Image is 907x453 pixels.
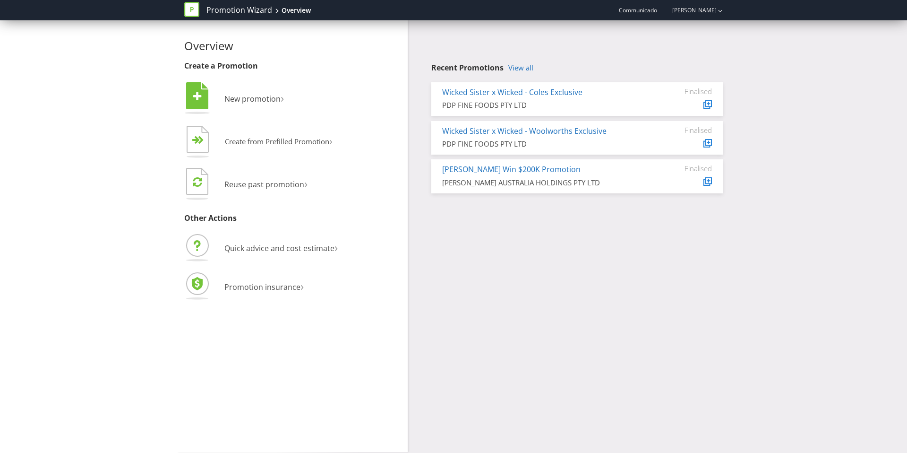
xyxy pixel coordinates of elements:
[334,239,338,255] span: ›
[184,40,401,52] h2: Overview
[224,243,334,253] span: Quick advice and cost estimate
[442,178,641,188] div: [PERSON_NAME] AUSTRALIA HOLDINGS PTY LTD
[224,179,304,190] span: Reuse past promotion
[282,6,311,15] div: Overview
[198,136,204,145] tspan: 
[193,91,202,102] tspan: 
[655,87,712,96] div: Finalised
[300,278,304,294] span: ›
[329,133,333,148] span: ›
[619,6,657,14] span: Communicado
[304,175,308,191] span: ›
[184,214,401,223] h3: Other Actions
[431,62,504,73] span: Recent Promotions
[184,282,304,292] a: Promotion insurance›
[442,87,582,97] a: Wicked Sister x Wicked - Coles Exclusive
[184,123,333,161] button: Create from Prefilled Promotion›
[508,64,533,72] a: View all
[655,164,712,173] div: Finalised
[193,176,202,187] tspan: 
[225,137,329,146] span: Create from Prefilled Promotion
[442,100,641,110] div: PDP FINE FOODS PTY LTD
[442,164,581,174] a: [PERSON_NAME] Win $200K Promotion
[184,243,338,253] a: Quick advice and cost estimate›
[663,6,717,14] a: [PERSON_NAME]
[281,90,284,105] span: ›
[224,94,281,104] span: New promotion
[442,139,641,149] div: PDP FINE FOODS PTY LTD
[206,5,272,16] a: Promotion Wizard
[224,282,300,292] span: Promotion insurance
[184,62,401,70] h3: Create a Promotion
[655,126,712,134] div: Finalised
[442,126,607,136] a: Wicked Sister x Wicked - Woolworths Exclusive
